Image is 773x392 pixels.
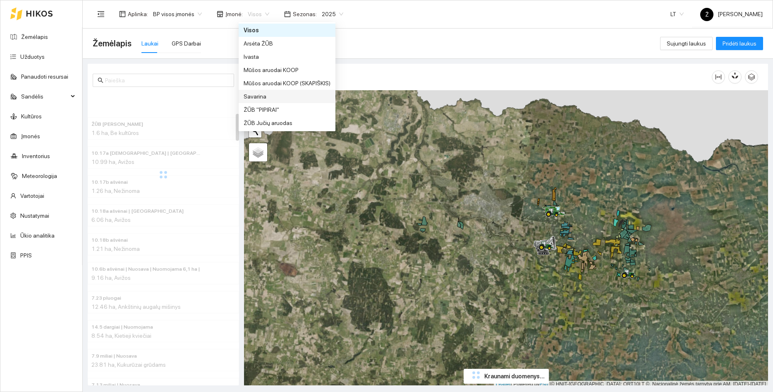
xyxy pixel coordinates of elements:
[244,79,330,88] div: Mūšos aruodai KOOP (SKAPIŠKIS)
[20,53,45,60] a: Užduotys
[700,11,763,17] span: [PERSON_NAME]
[293,10,317,19] span: Sezonas :
[105,76,229,85] input: Paieška
[239,90,335,103] div: Savarina
[119,11,126,17] span: layout
[484,372,545,381] span: Kraunami duomenys...
[244,118,330,127] div: ŽŪB Jučių aruodas
[244,39,330,48] div: Arsėta ŽŪB
[20,192,44,199] a: Vartotojai
[239,103,335,116] div: ŽŪB "PIPIRAI"
[712,74,725,80] span: column-width
[550,381,551,387] span: |
[254,65,712,89] div: Žemėlapis
[128,10,148,19] span: Aplinka :
[249,125,261,137] button: Initiate a new search
[217,11,223,17] span: shop
[239,63,335,77] div: Mūšos aruodai KOOP
[21,113,42,120] a: Kultūros
[239,37,335,50] div: Arsėta ŽŪB
[93,37,132,50] span: Žemėlapis
[244,65,330,75] div: Mūšos aruodai KOOP
[244,92,330,101] div: Savarina
[670,8,684,20] span: LT
[225,10,243,19] span: Įmonė :
[716,40,763,47] a: Pridėti laukus
[716,37,763,50] button: Pridėti laukus
[660,40,713,47] a: Sujungti laukus
[494,381,768,388] div: | Powered by © HNIT-[GEOGRAPHIC_DATA]; ORT10LT ©, Nacionalinė žemės tarnyba prie AM, [DATE]-[DATE]
[723,39,756,48] span: Pridėti laukus
[667,39,706,48] span: Sujungti laukus
[244,52,330,61] div: Ivasta
[172,39,201,48] div: GPS Darbai
[705,8,709,21] span: Ž
[540,381,548,387] a: Esri
[22,153,50,159] a: Inventorius
[21,88,68,105] span: Sandėlis
[248,8,269,20] span: Visos
[496,381,511,387] a: Leaflet
[239,50,335,63] div: Ivasta
[244,105,330,114] div: ŽŪB "PIPIRAI"
[322,8,343,20] span: 2025
[239,116,335,130] div: ŽŪB Jučių aruodas
[153,8,202,20] span: BP visos įmonės
[239,24,335,37] div: Visos
[21,34,48,40] a: Žemėlapis
[20,252,32,259] a: PPIS
[21,73,68,80] a: Panaudoti resursai
[22,173,57,179] a: Meteorologija
[284,11,291,17] span: calendar
[93,6,109,22] button: menu-fold
[20,232,55,239] a: Ūkio analitika
[249,143,267,161] a: Layers
[97,10,105,18] span: menu-fold
[712,70,725,84] button: column-width
[20,212,49,219] a: Nustatymai
[141,39,158,48] div: Laukai
[21,133,40,139] a: Įmonės
[98,77,103,83] span: search
[244,26,330,35] div: Visos
[239,77,335,90] div: Mūšos aruodai KOOP (SKAPIŠKIS)
[660,37,713,50] button: Sujungti laukus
